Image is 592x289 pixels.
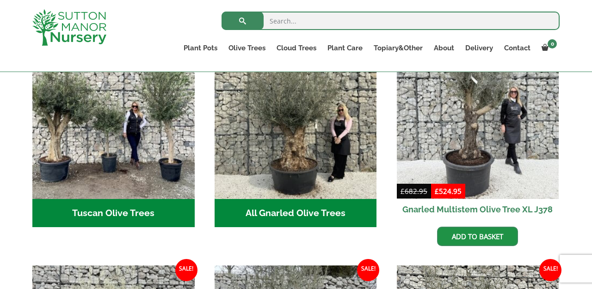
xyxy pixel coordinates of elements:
[397,37,559,220] a: Sale! Gnarled Multistem Olive Tree XL J378
[215,37,377,199] img: All Gnarled Olive Trees
[435,187,439,196] span: £
[32,37,195,199] img: Tuscan Olive Trees
[428,42,460,54] a: About
[435,187,462,196] bdi: 524.95
[397,37,559,199] img: Gnarled Multistem Olive Tree XL J378
[322,42,368,54] a: Plant Care
[175,259,197,281] span: Sale!
[536,42,560,54] a: 0
[32,199,195,228] h2: Tuscan Olive Trees
[437,227,518,246] a: Add to basket: “Gnarled Multistem Olive Tree XL J378”
[271,42,322,54] a: Cloud Trees
[178,42,223,54] a: Plant Pots
[215,37,377,227] a: Visit product category All Gnarled Olive Trees
[357,259,379,281] span: Sale!
[215,199,377,228] h2: All Gnarled Olive Trees
[32,9,106,46] img: logo
[397,199,559,220] h2: Gnarled Multistem Olive Tree XL J378
[222,12,560,30] input: Search...
[32,37,195,227] a: Visit product category Tuscan Olive Trees
[401,187,427,196] bdi: 682.95
[499,42,536,54] a: Contact
[539,259,561,281] span: Sale!
[548,39,557,48] span: 0
[401,187,405,196] span: £
[368,42,428,54] a: Topiary&Other
[460,42,499,54] a: Delivery
[223,42,271,54] a: Olive Trees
